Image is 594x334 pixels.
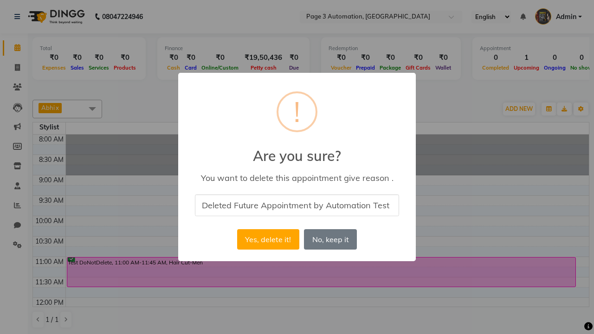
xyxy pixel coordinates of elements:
div: You want to delete this appointment give reason . [192,173,402,183]
h2: Are you sure? [178,136,416,164]
button: No, keep it [304,229,357,250]
input: Please enter the reason [195,194,399,216]
button: Yes, delete it! [237,229,299,250]
div: ! [294,93,300,130]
